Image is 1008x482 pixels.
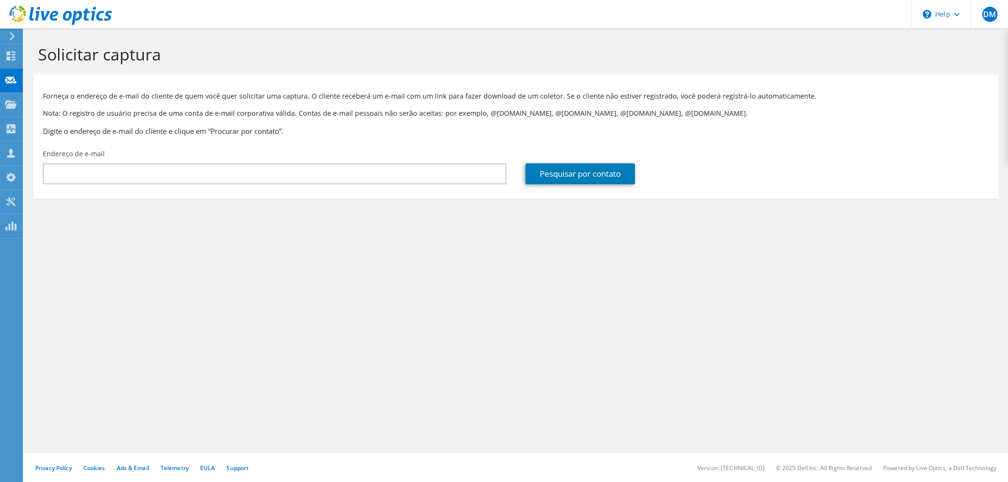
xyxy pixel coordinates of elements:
li: Version: [TECHNICAL_ID] [697,464,765,472]
a: Support [226,464,249,472]
a: Cookies [83,464,105,472]
a: Telemetry [161,464,189,472]
li: Powered by Live Optics, a Dell Technology [883,464,997,472]
p: Nota: O registro de usuário precisa de uma conta de e-mail corporativa válida. Contas de e-mail p... [43,108,989,119]
p: Forneça o endereço de e-mail do cliente de quem você quer solicitar uma captura. O cliente recebe... [43,91,989,101]
span: DM [982,7,998,22]
svg: \n [923,10,931,19]
a: Pesquisar por contato [525,163,635,184]
h1: Solicitar captura [38,44,989,64]
a: EULA [200,464,215,472]
a: Privacy Policy [35,464,72,472]
label: Endereço de e-mail [43,149,105,159]
li: © 2025 Dell Inc. All Rights Reserved [776,464,872,472]
a: Ads & Email [117,464,149,472]
h3: Digite o endereço de e-mail do cliente e clique em “Procurar por contato”. [43,126,989,136]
